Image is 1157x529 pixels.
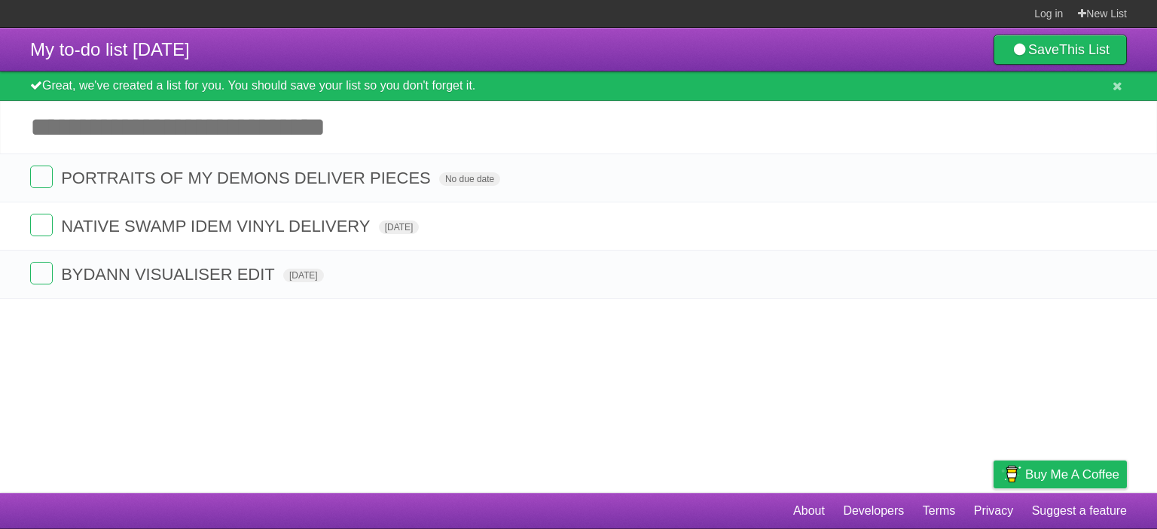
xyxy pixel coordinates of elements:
[923,497,956,525] a: Terms
[30,214,53,236] label: Done
[379,220,420,234] span: [DATE]
[283,269,324,282] span: [DATE]
[843,497,904,525] a: Developers
[974,497,1013,525] a: Privacy
[1059,42,1110,57] b: This List
[61,265,279,284] span: BYDANN VISUALISER EDIT
[30,166,53,188] label: Done
[1001,461,1021,487] img: Buy me a coffee
[1025,461,1119,488] span: Buy me a coffee
[61,169,435,187] span: PORTRAITS OF MY DEMONS DELIVER PIECES
[61,217,374,236] span: NATIVE SWAMP IDEM VINYL DELIVERY
[1032,497,1127,525] a: Suggest a feature
[439,172,500,186] span: No due date
[994,461,1127,488] a: Buy me a coffee
[30,262,53,284] label: Done
[994,35,1127,65] a: SaveThis List
[30,39,190,59] span: My to-do list [DATE]
[793,497,825,525] a: About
